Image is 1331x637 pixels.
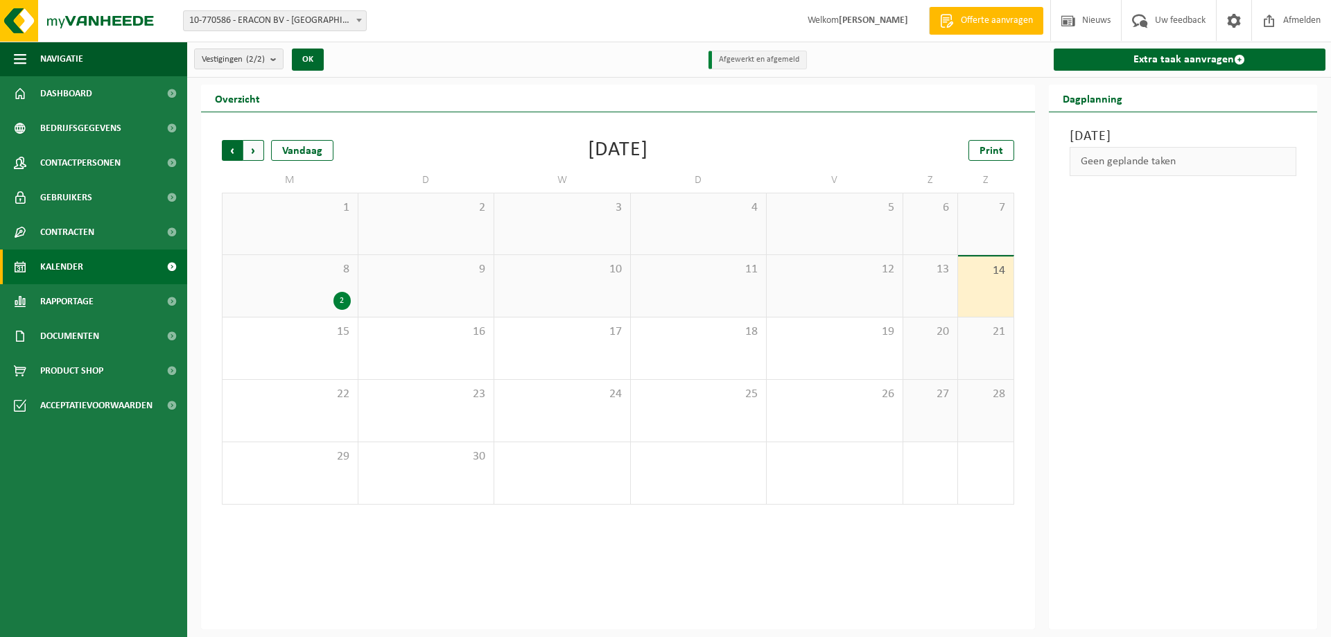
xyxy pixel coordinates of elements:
[365,324,487,340] span: 16
[965,200,1006,216] span: 7
[40,319,99,354] span: Documenten
[839,15,908,26] strong: [PERSON_NAME]
[358,168,495,193] td: D
[365,200,487,216] span: 2
[229,262,351,277] span: 8
[638,200,760,216] span: 4
[229,387,351,402] span: 22
[194,49,284,69] button: Vestigingen(2/2)
[501,387,623,402] span: 24
[365,262,487,277] span: 9
[588,140,648,161] div: [DATE]
[40,111,121,146] span: Bedrijfsgegevens
[903,168,959,193] td: Z
[957,14,1036,28] span: Offerte aanvragen
[184,11,366,30] span: 10-770586 - ERACON BV - ZONNEBEKE
[494,168,631,193] td: W
[246,55,265,64] count: (2/2)
[638,262,760,277] span: 11
[910,262,951,277] span: 13
[40,76,92,111] span: Dashboard
[229,200,351,216] span: 1
[40,354,103,388] span: Product Shop
[929,7,1043,35] a: Offerte aanvragen
[910,387,951,402] span: 27
[40,388,153,423] span: Acceptatievoorwaarden
[229,324,351,340] span: 15
[965,263,1006,279] span: 14
[501,200,623,216] span: 3
[1070,147,1297,176] div: Geen geplande taken
[968,140,1014,161] a: Print
[767,168,903,193] td: V
[1054,49,1326,71] a: Extra taak aanvragen
[202,49,265,70] span: Vestigingen
[965,387,1006,402] span: 28
[958,168,1014,193] td: Z
[774,387,896,402] span: 26
[501,262,623,277] span: 10
[774,324,896,340] span: 19
[1049,85,1136,112] h2: Dagplanning
[292,49,324,71] button: OK
[229,449,351,464] span: 29
[40,42,83,76] span: Navigatie
[774,262,896,277] span: 12
[965,324,1006,340] span: 21
[638,324,760,340] span: 18
[980,146,1003,157] span: Print
[40,284,94,319] span: Rapportage
[1070,126,1297,147] h3: [DATE]
[910,200,951,216] span: 6
[910,324,951,340] span: 20
[183,10,367,31] span: 10-770586 - ERACON BV - ZONNEBEKE
[501,324,623,340] span: 17
[333,292,351,310] div: 2
[774,200,896,216] span: 5
[40,146,121,180] span: Contactpersonen
[708,51,807,69] li: Afgewerkt en afgemeld
[222,168,358,193] td: M
[638,387,760,402] span: 25
[40,215,94,250] span: Contracten
[631,168,767,193] td: D
[365,449,487,464] span: 30
[365,387,487,402] span: 23
[40,180,92,215] span: Gebruikers
[222,140,243,161] span: Vorige
[243,140,264,161] span: Volgende
[40,250,83,284] span: Kalender
[271,140,333,161] div: Vandaag
[201,85,274,112] h2: Overzicht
